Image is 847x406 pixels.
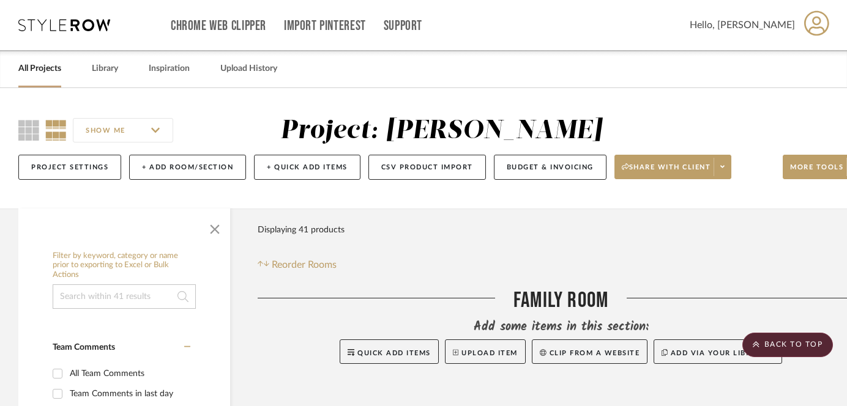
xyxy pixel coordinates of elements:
button: + Add Room/Section [129,155,246,180]
div: Team Comments in last day [70,384,187,404]
button: CSV Product Import [368,155,486,180]
input: Search within 41 results [53,284,196,309]
scroll-to-top-button: BACK TO TOP [742,333,833,357]
div: Project: [PERSON_NAME] [280,118,602,144]
span: More tools [790,163,843,181]
span: Hello, [PERSON_NAME] [690,18,795,32]
span: Quick Add Items [357,350,431,356]
button: Close [203,215,227,239]
a: Inspiration [149,61,190,77]
a: Import Pinterest [284,21,366,31]
span: Share with client [622,163,711,181]
button: Reorder Rooms [258,257,337,272]
button: Project Settings [18,155,121,180]
a: Upload History [220,61,277,77]
a: All Projects [18,61,61,77]
span: Team Comments [53,343,115,352]
button: Share with client [614,155,732,179]
span: Reorder Rooms [272,257,337,272]
button: + Quick Add Items [254,155,360,180]
div: Displaying 41 products [258,218,345,242]
a: Support [384,21,422,31]
button: Add via your libraries [654,339,782,364]
h6: Filter by keyword, category or name prior to exporting to Excel or Bulk Actions [53,251,196,280]
button: Clip from a website [532,339,647,364]
a: Library [92,61,118,77]
button: Budget & Invoicing [494,155,606,180]
div: All Team Comments [70,364,187,383]
button: Upload Item [445,339,526,364]
button: Quick Add Items [340,339,439,364]
a: Chrome Web Clipper [171,21,266,31]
